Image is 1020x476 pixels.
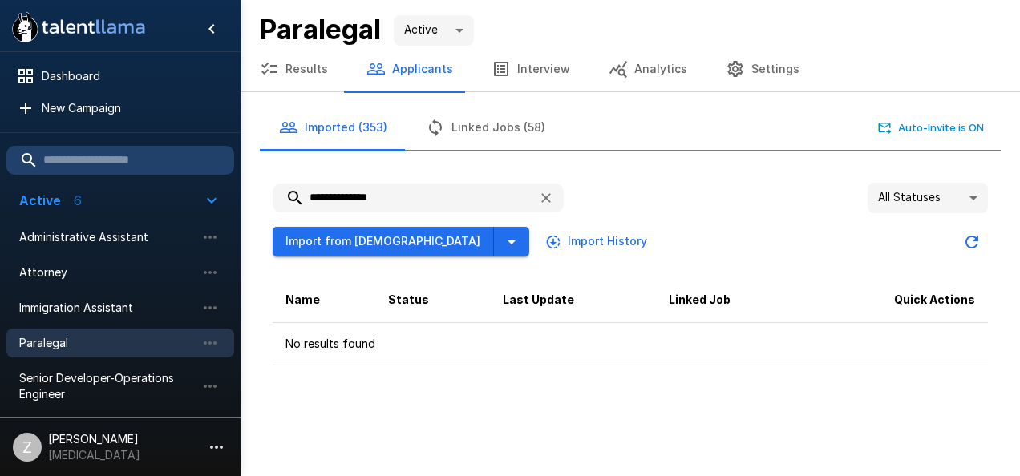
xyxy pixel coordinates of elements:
[260,105,407,150] button: Imported (353)
[241,46,347,91] button: Results
[589,46,706,91] button: Analytics
[347,46,472,91] button: Applicants
[805,277,988,323] th: Quick Actions
[375,277,489,323] th: Status
[706,46,819,91] button: Settings
[472,46,589,91] button: Interview
[490,277,656,323] th: Last Update
[260,13,381,46] b: Paralegal
[542,227,654,256] button: Import History
[273,277,375,323] th: Name
[273,322,988,365] td: No results found
[656,277,806,323] th: Linked Job
[394,15,474,46] div: Active
[875,115,988,140] button: Auto-Invite is ON
[407,105,565,150] button: Linked Jobs (58)
[868,183,988,213] div: All Statuses
[273,227,494,256] button: Import from [DEMOGRAPHIC_DATA]
[956,226,988,258] button: Updated Today - 4:43 PM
